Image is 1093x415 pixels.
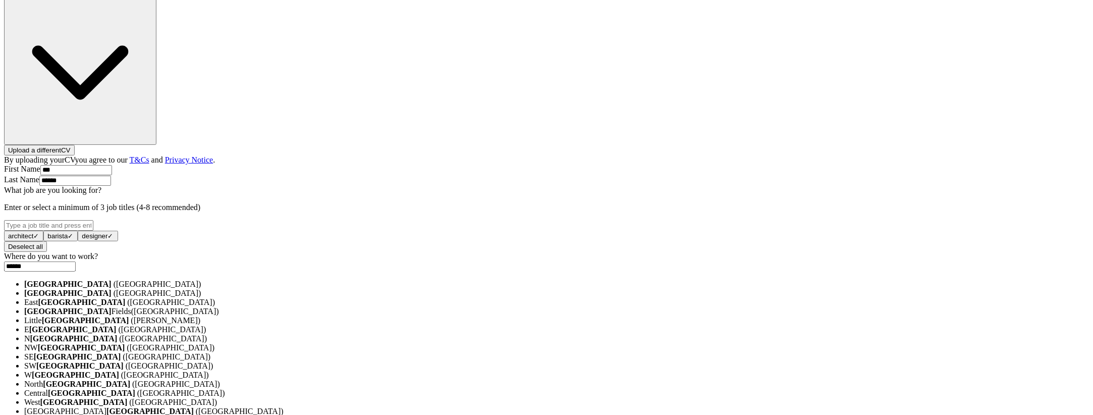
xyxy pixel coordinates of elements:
li: East [24,298,1089,307]
strong: [GEOGRAPHIC_DATA] [48,389,135,397]
span: ([GEOGRAPHIC_DATA]) [119,334,207,343]
span: ✓ [33,232,39,240]
button: designer✓ [78,231,118,241]
span: ([GEOGRAPHIC_DATA]) [129,398,217,406]
div: By uploading your CV you agree to our and . [4,155,1089,165]
span: ([GEOGRAPHIC_DATA]) [114,280,201,288]
strong: [GEOGRAPHIC_DATA] [24,280,112,288]
span: ([GEOGRAPHIC_DATA]) [127,298,215,306]
li: N [24,334,1089,343]
label: What job are you looking for? [4,186,101,194]
label: Last Name [4,175,39,184]
span: ([GEOGRAPHIC_DATA]) [127,343,214,352]
span: ([PERSON_NAME]) [131,316,200,325]
button: architect✓ [4,231,43,241]
strong: [GEOGRAPHIC_DATA] [24,289,112,297]
a: T&Cs [130,155,149,164]
strong: [GEOGRAPHIC_DATA] [36,361,124,370]
li: Fields [24,307,1089,316]
span: ([GEOGRAPHIC_DATA]) [119,325,206,334]
span: ([GEOGRAPHIC_DATA]) [132,380,220,388]
strong: [GEOGRAPHIC_DATA] [42,316,129,325]
span: barista [47,232,68,240]
li: Little [24,316,1089,325]
span: designer [82,232,107,240]
strong: [GEOGRAPHIC_DATA] [43,380,130,388]
span: ([GEOGRAPHIC_DATA]) [121,371,209,379]
p: Enter or select a minimum of 3 job titles (4-8 recommended) [4,203,1089,212]
span: ([GEOGRAPHIC_DATA]) [131,307,219,316]
span: ([GEOGRAPHIC_DATA]) [123,352,210,361]
span: ([GEOGRAPHIC_DATA]) [114,289,201,297]
li: E [24,325,1089,334]
button: Upload a differentCV [4,145,75,155]
li: NW [24,343,1089,352]
li: North [24,380,1089,389]
strong: [GEOGRAPHIC_DATA] [29,325,117,334]
li: SE [24,352,1089,361]
li: W [24,371,1089,380]
button: Deselect all [4,241,47,252]
a: Privacy Notice [165,155,213,164]
input: Type a job title and press enter [4,220,93,231]
strong: [GEOGRAPHIC_DATA] [38,343,125,352]
strong: [GEOGRAPHIC_DATA] [24,307,112,316]
span: ([GEOGRAPHIC_DATA]) [126,361,213,370]
li: Central [24,389,1089,398]
span: architect [8,232,33,240]
strong: [GEOGRAPHIC_DATA] [34,352,121,361]
strong: [GEOGRAPHIC_DATA] [32,371,119,379]
span: ([GEOGRAPHIC_DATA]) [137,389,225,397]
strong: [GEOGRAPHIC_DATA] [30,334,118,343]
button: barista✓ [43,231,78,241]
li: West [24,398,1089,407]
label: First Name [4,165,40,173]
label: Where do you want to work? [4,252,98,261]
span: ✓ [108,232,114,240]
strong: [GEOGRAPHIC_DATA] [40,398,128,406]
strong: [GEOGRAPHIC_DATA] [38,298,126,306]
li: SW [24,361,1089,371]
span: ✓ [68,232,73,240]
